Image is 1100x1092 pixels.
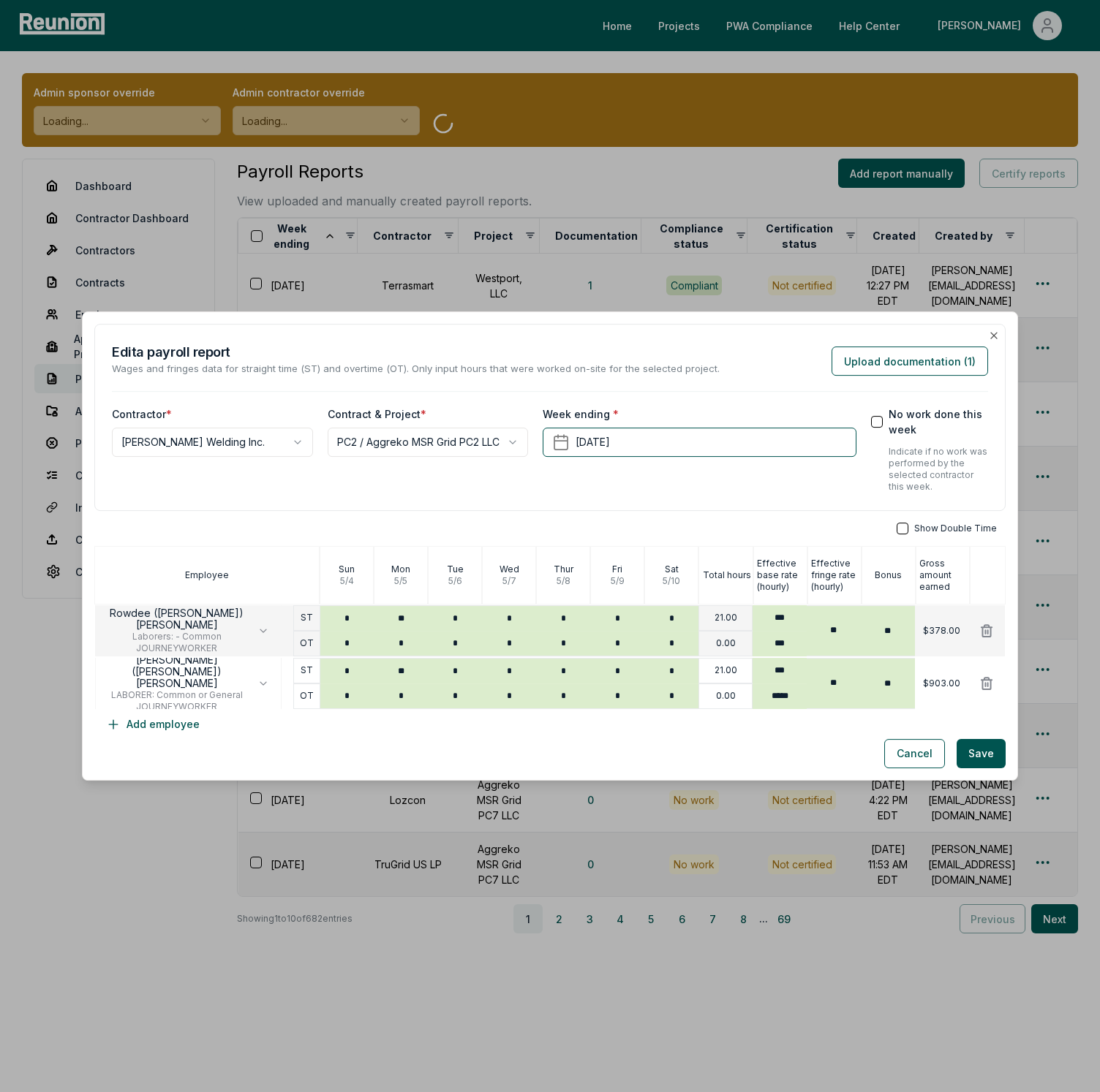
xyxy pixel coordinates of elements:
[300,637,314,649] p: OT
[875,569,902,581] p: Bonus
[557,575,570,587] p: 5 / 8
[391,564,410,575] p: Mon
[716,637,736,649] p: 0.00
[185,569,229,581] p: Employee
[108,642,246,654] span: JOURNEYWORKER
[543,406,619,422] label: Week ending
[112,362,720,376] p: Wages and fringes data for straight time (ST) and overtime (OT). Only input hours that were worke...
[923,678,960,689] p: $903.00
[108,701,246,713] span: JOURNEYWORKER
[328,406,426,422] label: Contract & Project
[300,690,314,702] p: OT
[447,564,464,575] p: Tue
[919,558,969,593] p: Gross amount earned
[108,654,246,689] p: [PERSON_NAME] ([PERSON_NAME]) [PERSON_NAME]
[612,564,622,575] p: Fri
[543,428,856,457] button: [DATE]
[500,564,519,575] p: Wed
[301,612,313,623] p: ST
[715,664,737,676] p: 21.00
[923,625,960,637] p: $378.00
[811,558,861,593] p: Effective fringe rate (hourly)
[757,558,807,593] p: Effective base rate (hourly)
[394,575,407,587] p: 5 / 5
[611,575,625,587] p: 5 / 9
[301,664,313,676] p: ST
[889,446,988,493] p: Indicate if no work was performed by the selected contractor this week.
[112,406,172,422] label: Contractor
[108,631,246,642] span: Laborers: - Common
[554,564,573,575] p: Thur
[340,575,354,587] p: 5 / 4
[663,575,680,587] p: 5 / 10
[94,710,211,739] button: Add employee
[448,575,462,587] p: 5 / 6
[716,690,736,702] p: 0.00
[665,564,679,575] p: Sat
[889,406,988,437] label: No work done this week
[502,575,516,587] p: 5 / 7
[832,346,988,376] button: Upload documentation (1)
[112,342,720,362] h2: Edit a payroll report
[914,523,997,534] span: Show Double Time
[339,564,355,575] p: Sun
[884,739,945,768] button: Cancel
[108,607,246,631] p: Rowdee ([PERSON_NAME]) [PERSON_NAME]
[715,612,737,623] p: 21.00
[108,689,246,701] span: LABORER: Common or General
[703,569,751,581] p: Total hours
[957,739,1006,768] button: Save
